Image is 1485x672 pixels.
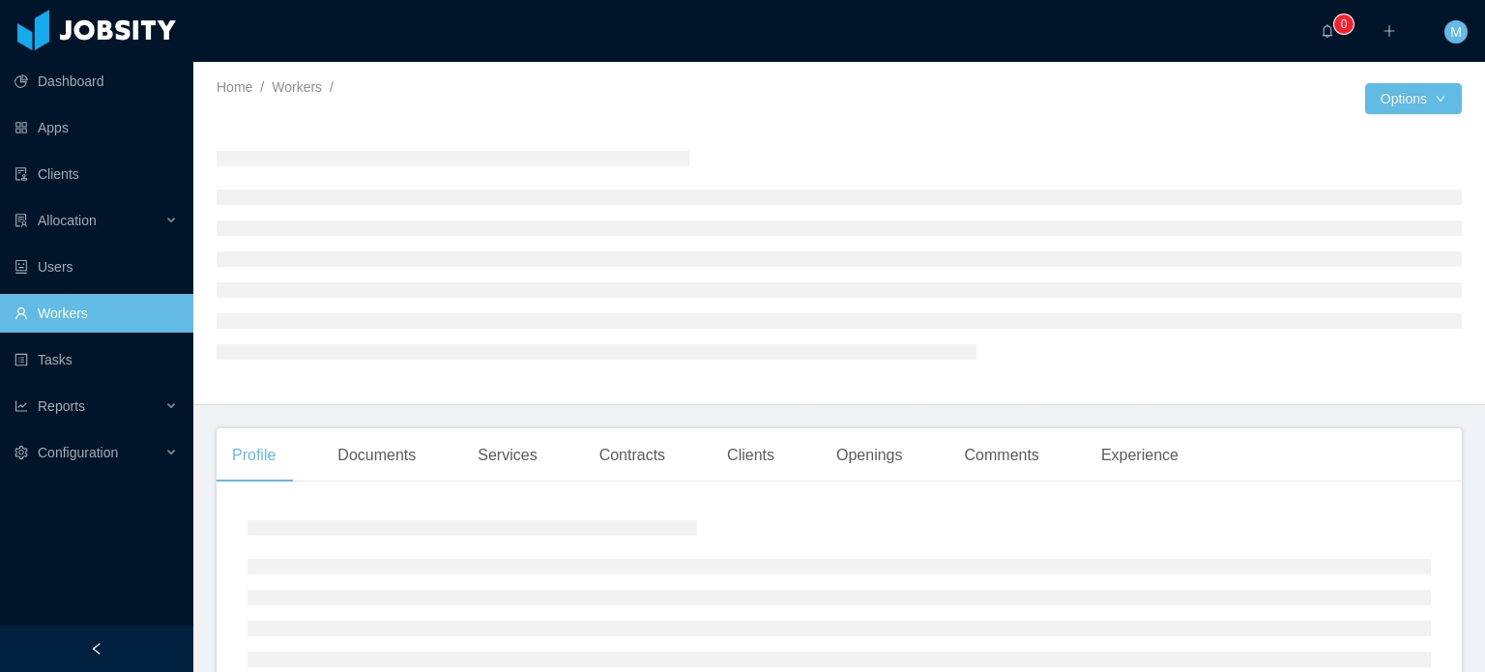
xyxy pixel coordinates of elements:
i: icon: solution [15,214,28,227]
span: Reports [38,398,85,414]
span: / [330,79,334,95]
sup: 0 [1334,15,1354,34]
div: Openings [821,428,918,482]
a: icon: userWorkers [15,294,178,333]
a: icon: auditClients [15,155,178,193]
a: icon: robotUsers [15,248,178,286]
span: Allocation [38,213,97,228]
a: icon: appstoreApps [15,108,178,147]
div: Documents [322,428,431,482]
i: icon: line-chart [15,399,28,413]
div: Clients [712,428,790,482]
button: Optionsicon: down [1365,83,1462,114]
a: Home [217,79,252,95]
i: icon: bell [1321,24,1334,38]
a: icon: profileTasks [15,340,178,379]
i: icon: setting [15,446,28,459]
a: Workers [272,79,322,95]
a: icon: pie-chartDashboard [15,62,178,101]
div: Services [462,428,552,482]
span: M [1450,20,1462,44]
span: / [260,79,264,95]
span: Configuration [38,445,118,460]
div: Profile [217,428,291,482]
i: icon: plus [1383,24,1396,38]
div: Contracts [584,428,681,482]
div: Experience [1086,428,1194,482]
div: Comments [949,428,1055,482]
